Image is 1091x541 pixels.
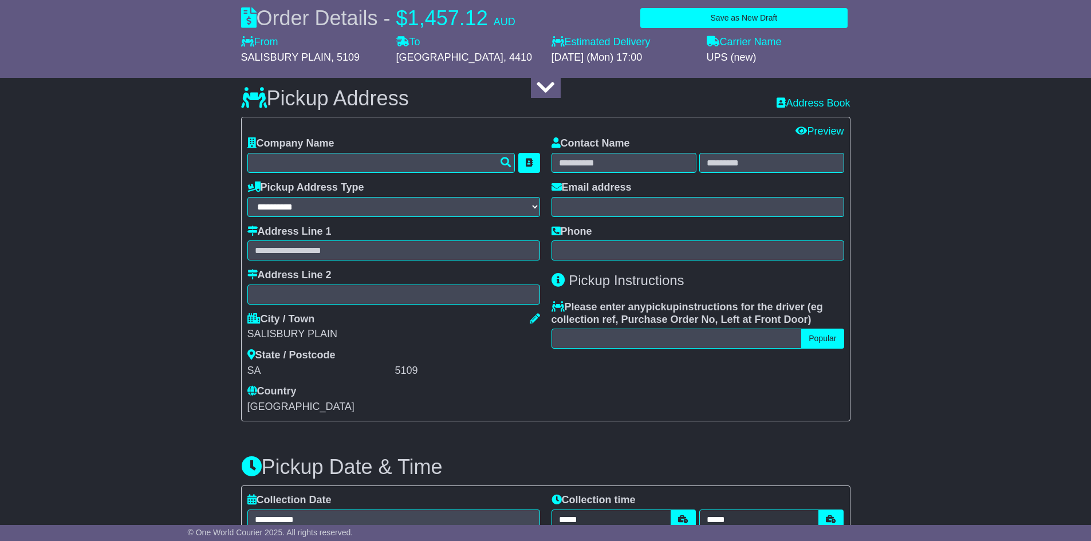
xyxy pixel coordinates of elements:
[552,181,632,194] label: Email address
[777,97,850,110] a: Address Book
[408,6,488,30] span: 1,457.12
[247,313,315,326] label: City / Town
[552,137,630,150] label: Contact Name
[241,52,331,63] span: SALISBURY PLAIN
[247,137,334,150] label: Company Name
[247,269,332,282] label: Address Line 2
[552,36,695,49] label: Estimated Delivery
[247,226,332,238] label: Address Line 1
[396,52,503,63] span: [GEOGRAPHIC_DATA]
[494,16,515,27] span: AUD
[795,125,844,137] a: Preview
[552,301,844,326] label: Please enter any instructions for the driver ( )
[552,226,592,238] label: Phone
[552,52,695,64] div: [DATE] (Mon) 17:00
[247,349,336,362] label: State / Postcode
[241,36,278,49] label: From
[707,36,782,49] label: Carrier Name
[503,52,532,63] span: , 4410
[247,385,297,398] label: Country
[395,365,540,377] div: 5109
[188,528,353,537] span: © One World Courier 2025. All rights reserved.
[707,52,850,64] div: UPS (new)
[247,494,332,507] label: Collection Date
[247,181,364,194] label: Pickup Address Type
[801,329,844,349] button: Popular
[396,6,408,30] span: $
[331,52,360,63] span: , 5109
[552,494,636,507] label: Collection time
[247,365,392,377] div: SA
[552,301,823,325] span: eg collection ref, Purchase Order No, Left at Front Door
[396,36,420,49] label: To
[247,401,355,412] span: [GEOGRAPHIC_DATA]
[241,456,850,479] h3: Pickup Date & Time
[241,87,409,110] h3: Pickup Address
[640,8,847,28] button: Save as New Draft
[241,6,515,30] div: Order Details -
[646,301,679,313] span: pickup
[247,328,540,341] div: SALISBURY PLAIN
[569,273,684,288] span: Pickup Instructions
